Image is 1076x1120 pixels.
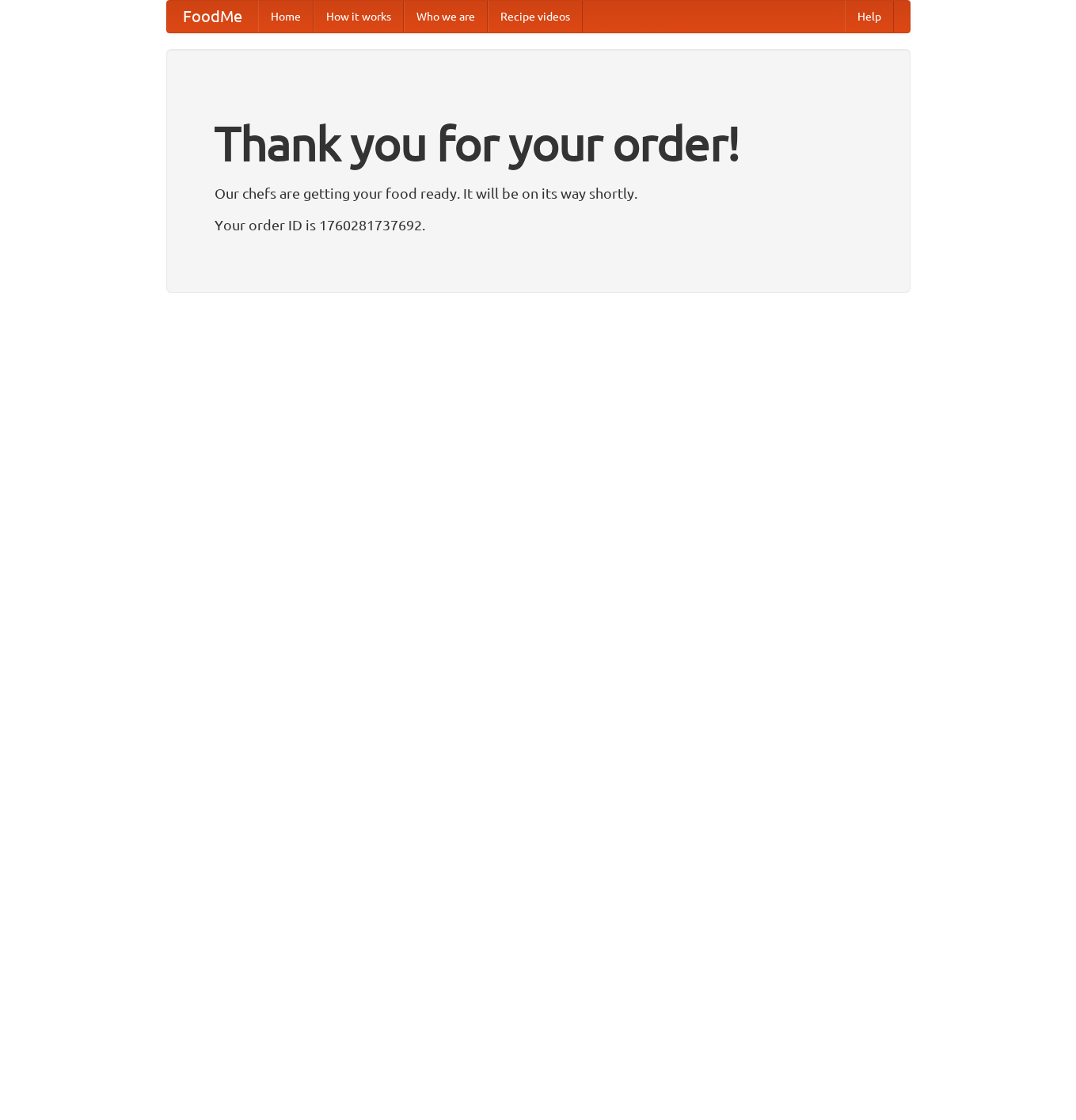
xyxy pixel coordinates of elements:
p: Our chefs are getting your food ready. It will be on its way shortly. [215,181,862,205]
a: Help [845,1,894,32]
a: Recipe videos [488,1,583,32]
a: Who we are [404,1,488,32]
a: How it works [314,1,404,32]
a: FoodMe [167,1,258,32]
h1: Thank you for your order! [215,105,862,181]
p: Your order ID is 1760281737692. [215,213,862,237]
a: Home [258,1,314,32]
